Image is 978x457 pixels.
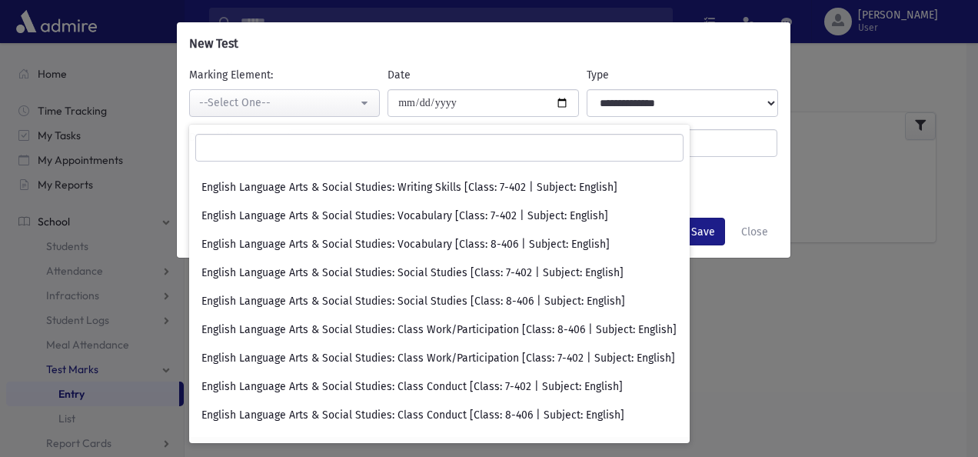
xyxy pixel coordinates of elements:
label: Description [185,129,284,151]
label: Marking Element: [189,67,273,83]
label: Type [587,67,609,83]
span: English Language Arts & Social Studies: Vocabulary [Class: 8-406 | Subject: English] [201,237,610,252]
span: English Language Arts & Social Studies: Class Conduct [Class: 7-402 | Subject: English] [201,379,623,395]
span: English Language Arts & Social Studies: Class Work/Participation [Class: 8-406 | Subject: English] [201,322,677,338]
span: English Language Arts & Social Studies: Class Conduct [Class: 8-406 | Subject: English] [201,408,624,423]
button: --Select One-- [189,89,381,117]
button: Close [731,218,778,245]
input: Search [195,134,684,162]
span: English Language Arts & Social Studies: Writing Skills [Class: 7-402 | Subject: English] [201,180,617,195]
span: English Language Arts & Social Studies: Class Work/Participation [Class: 7-402 | Subject: English] [201,351,675,366]
span: English Language Arts & Social Studies: Social Studies [Class: 7-402 | Subject: English] [201,265,624,281]
label: Include in Average [185,169,284,185]
span: English Language Arts & Social Studies: Vocabulary [Class: 7-402 | Subject: English] [201,208,608,224]
h6: New Test [189,35,238,53]
button: Save [681,218,725,245]
div: --Select One-- [199,95,358,111]
label: Date [388,67,411,83]
span: Comments: Comment [Class: 7-402 | Subject: English] [201,436,462,452]
span: English Language Arts & Social Studies: Social Studies [Class: 8-406 | Subject: English] [201,294,625,309]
